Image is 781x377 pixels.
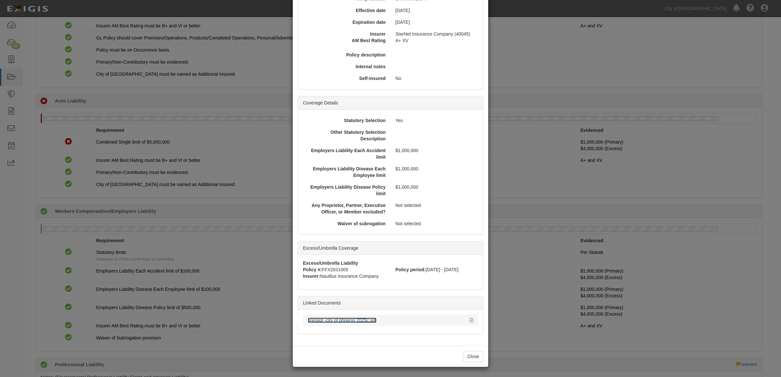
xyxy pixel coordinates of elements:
[298,266,391,273] div: FFX2031005
[301,75,391,82] div: Self-insured
[301,31,391,37] div: Insurer
[298,296,483,310] div: Linked Documents
[391,165,480,172] div: $1,000,000
[301,19,391,25] div: Expiration date
[298,96,483,110] div: Coverage Details
[391,117,480,124] div: Yes
[301,147,391,160] div: Employers Liability Each Accident limit
[391,75,480,82] div: No
[463,351,483,362] button: Close
[391,7,480,14] div: [DATE]
[301,129,391,142] div: Other Statutory Selection Description
[301,117,391,124] div: Statutory Selection
[301,52,391,58] div: Policy description
[391,147,480,154] div: $1,000,000
[298,37,391,44] div: AM Best Rating
[301,184,391,197] div: Employers Liability Disease Policy limit
[298,273,483,279] div: Nautilus Insurance Company
[303,274,320,279] strong: Insurer:
[308,317,465,323] div: precept -city of phoenix 2025c.pdf
[308,318,376,323] a: precept -city of phoenix 2025c.pdf
[391,19,480,25] div: [DATE]
[391,31,480,37] div: StarNet Insurance Company (40045)
[298,242,483,255] div: Excess/Umbrella Coverage
[301,202,391,215] div: Any Proprietor, Partner, Executive Officer, or Member excluded?
[391,184,480,190] div: $1,000,000
[391,220,480,227] div: Not selected
[301,7,391,14] div: Effective date
[391,37,483,44] div: A+ XV
[301,63,391,70] div: Internal notes
[301,165,391,179] div: Employers Liability Disease Each Employee limit
[395,267,426,272] strong: Policy period:
[303,260,358,266] strong: Excess/Umbrella Liability
[301,220,391,227] div: Waiver of subrogation
[391,266,483,273] div: [DATE] - [DATE]
[303,267,322,272] strong: Policy #:
[391,202,480,209] div: Not selected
